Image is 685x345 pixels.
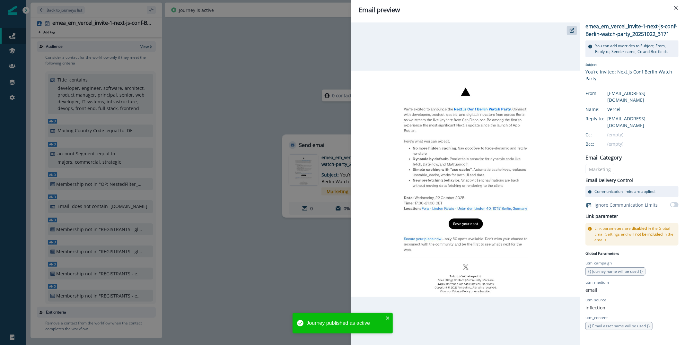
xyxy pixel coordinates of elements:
span: disabled [632,226,647,231]
div: Cc: [585,131,618,138]
p: You can add overrides to Subject, From, Reply-to, Sender name, Cc and Bcc fields [595,43,676,55]
p: Link parameters are in the Global Email Settings and will in the emails. [594,226,676,243]
div: You’re invited: Next.js Conf Berlin Watch Party [585,68,679,82]
div: [EMAIL_ADDRESS][DOMAIN_NAME] [607,90,679,103]
p: email [585,287,597,293]
div: (empty) [607,141,679,147]
p: Global Parameters [585,249,619,256]
div: [EMAIL_ADDRESS][DOMAIN_NAME] [607,115,679,129]
div: From: [585,90,618,97]
span: {{ Journey name will be used }} [588,269,643,274]
div: Vercel [607,106,679,113]
div: Reply to: [585,115,618,122]
p: utm_campaign [585,260,612,266]
img: email asset unavailable [351,71,580,297]
div: Name: [585,106,618,113]
h2: Link parameter [585,212,618,220]
p: Subject [585,62,679,68]
p: utm_source [585,297,606,303]
div: Bcc: [585,141,618,147]
span: {{ Email asset name will be used }} [588,323,650,329]
button: close [386,315,390,321]
div: (empty) [607,131,679,138]
div: Journey published as active [307,319,384,327]
button: Close [671,3,681,13]
p: utm_content [585,315,608,321]
p: emea_em_vercel_invite-1-next-js-conf-Berlin-watch-party_20251022_3171 [585,22,679,38]
span: not be included [635,231,663,237]
p: inflection [585,304,605,311]
div: Email preview [359,5,677,15]
p: utm_medium [585,280,609,285]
